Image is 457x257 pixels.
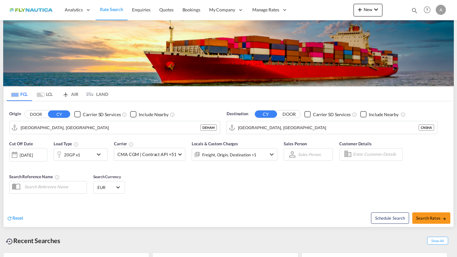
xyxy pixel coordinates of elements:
[422,4,433,15] span: Help
[354,4,382,16] button: icon-plus 400-fgNewicon-chevron-down
[7,87,108,101] md-pagination-wrapper: Use the left and right arrow keys to navigate between tabs
[7,87,32,101] md-tab-item: FCL
[6,238,13,245] md-icon: icon-backup-restore
[411,7,418,14] md-icon: icon-magnify
[192,148,277,161] div: Freight Origin Destination Factory Stuffingicon-chevron-down
[356,7,380,12] span: New
[129,142,134,147] md-icon: The selected Trucker/Carrierwill be displayed in the rate results If the rates are from another f...
[192,141,238,146] span: Locals & Custom Charges
[74,142,79,147] md-icon: icon-information-outline
[100,7,123,12] span: Rate Search
[9,161,14,169] md-datepicker: Select
[21,182,87,191] input: Search Reference Name
[255,110,277,118] button: CY
[57,87,83,101] md-tab-item: AIR
[12,215,23,221] span: Reset
[83,87,108,101] md-tab-item: LAND
[9,141,33,146] span: Cut Off Date
[371,212,409,224] button: Note: By default Schedule search will only considerorigin ports, destination ports and cut off da...
[356,6,364,13] md-icon: icon-plus 400-fg
[416,216,447,221] span: Search Rates
[25,111,47,118] button: DOOR
[83,111,121,118] div: Carrier SD Services
[7,215,23,222] div: icon-refreshReset
[3,101,454,227] div: Origin DOOR CY Checkbox No InkUnchecked: Search for CY (Container Yard) services for all selected...
[3,234,63,248] div: Recent Searches
[304,111,351,117] md-checkbox: Checkbox No Ink
[9,174,60,179] span: Search Reference Name
[130,111,169,117] md-checkbox: Checkbox No Ink
[209,7,235,13] span: My Company
[159,7,173,12] span: Quotes
[10,121,220,134] md-input-container: Hamburg, DEHAM
[62,91,70,95] md-icon: icon-airplane
[97,185,115,190] span: EUR
[436,5,446,15] div: A
[238,123,419,132] input: Search by Port
[48,110,70,118] button: CY
[352,112,357,117] md-icon: Unchecked: Search for CY (Container Yard) services for all selected carriers.Checked : Search for...
[65,7,83,13] span: Analytics
[117,151,176,158] span: CMA CGM | Contract API +51
[411,7,418,16] div: icon-magnify
[278,111,300,118] button: DOOR
[114,141,134,146] span: Carrier
[442,216,447,221] md-icon: icon-arrow-right
[252,7,279,13] span: Manage Rates
[419,124,434,131] div: CNSHA
[170,112,175,117] md-icon: Unchecked: Ignores neighbouring ports when fetching rates.Checked : Includes neighbouring ports w...
[227,121,437,134] md-input-container: Shanghai, CNSHA
[32,87,57,101] md-tab-item: LCL
[202,150,256,159] div: Freight Origin Destination Factory Stuffing
[412,212,450,224] button: Search Ratesicon-arrow-right
[3,20,454,86] img: LCL+%26+FCL+BACKGROUND.png
[9,111,21,117] span: Origin
[339,141,371,146] span: Customer Details
[139,111,169,118] div: Include Nearby
[54,141,79,146] span: Load Type
[284,141,307,146] span: Sales Person
[369,111,399,118] div: Include Nearby
[20,152,33,158] div: [DATE]
[93,174,121,179] span: Search Currency
[427,237,448,245] span: Show All
[74,111,121,117] md-checkbox: Checkbox No Ink
[21,123,200,132] input: Search by Port
[200,124,217,131] div: DEHAM
[132,7,150,12] span: Enquiries
[7,216,12,221] md-icon: icon-refresh
[297,150,321,159] md-select: Sales Person
[64,150,80,159] div: 20GP x1
[95,151,106,158] md-icon: icon-chevron-down
[182,7,200,12] span: Bookings
[10,3,52,17] img: dbeec6a0202a11f0ab01a7e422f9ff92.png
[122,112,127,117] md-icon: Unchecked: Search for CY (Container Yard) services for all selected carriers.Checked : Search for...
[268,151,275,158] md-icon: icon-chevron-down
[313,111,351,118] div: Carrier SD Services
[353,150,401,159] input: Enter Customer Details
[227,111,248,117] span: Destination
[360,111,399,117] md-checkbox: Checkbox No Ink
[372,6,380,13] md-icon: icon-chevron-down
[401,112,406,117] md-icon: Unchecked: Ignores neighbouring ports when fetching rates.Checked : Includes neighbouring ports w...
[422,4,436,16] div: Help
[97,183,122,192] md-select: Select Currency: € EUREuro
[9,148,47,161] div: [DATE]
[55,175,60,180] md-icon: Your search will be saved by the below given name
[54,148,108,161] div: 20GP x1icon-chevron-down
